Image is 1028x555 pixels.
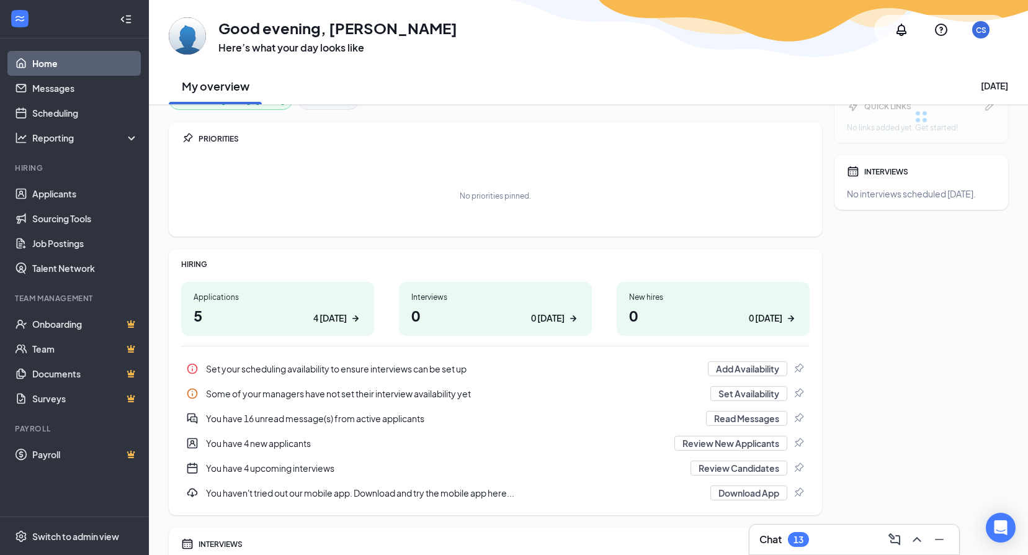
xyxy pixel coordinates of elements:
[194,292,362,302] div: Applications
[194,305,362,326] h1: 5
[629,305,797,326] h1: 0
[186,387,199,400] svg: Info
[182,78,249,94] h2: My overview
[169,17,206,55] img: Charles Sanchez
[32,181,138,206] a: Applicants
[793,535,803,545] div: 13
[181,406,810,431] a: DoubleChatActiveYou have 16 unread message(s) from active applicantsRead MessagesPin
[186,363,199,375] svg: Info
[181,431,810,456] div: You have 4 new applicants
[629,292,797,302] div: New hires
[32,76,138,101] a: Messages
[674,436,787,451] button: Review New Applicants
[32,51,138,76] a: Home
[792,412,805,425] svg: Pin
[206,363,700,375] div: Set your scheduling availability to ensure interviews can be set up
[792,462,805,474] svg: Pin
[531,312,565,325] div: 0 [DATE]
[710,485,787,500] button: Download App
[15,132,27,144] svg: Analysis
[932,532,947,547] svg: Minimize
[32,336,138,361] a: TeamCrown
[864,166,996,177] div: INTERVIEWS
[710,386,787,401] button: Set Availability
[32,312,138,336] a: OnboardingCrown
[181,481,810,505] a: DownloadYou haven't tried out our mobile app. Download and try the mobile app here...Download AppPin
[567,312,579,325] svg: ArrowRight
[14,12,26,25] svg: WorkstreamLogo
[15,293,136,304] div: Team Management
[181,259,810,269] div: HIRING
[399,282,592,336] a: Interviews00 [DATE]ArrowRight
[847,187,996,200] div: No interviews scheduled [DATE].
[691,461,787,476] button: Review Candidates
[181,456,810,481] a: CalendarNewYou have 4 upcoming interviewsReview CandidatesPin
[181,356,810,381] div: Set your scheduling availability to ensure interviews can be set up
[749,312,782,325] div: 0 [DATE]
[759,533,782,546] h3: Chat
[887,532,902,547] svg: ComposeMessage
[32,386,138,411] a: SurveysCrown
[120,13,132,25] svg: Collapse
[206,437,667,449] div: You have 4 new applicants
[181,381,810,406] div: Some of your managers have not set their interview availability yet
[894,22,909,37] svg: Notifications
[411,292,579,302] div: Interviews
[15,163,136,173] div: Hiring
[349,312,362,325] svg: ArrowRight
[32,231,138,256] a: Job Postings
[186,437,199,449] svg: UserEntity
[460,191,531,201] div: No priorities pinned.
[32,361,138,386] a: DocumentsCrown
[181,282,374,336] a: Applications54 [DATE]ArrowRight
[181,481,810,505] div: You haven't tried out our mobile app. Download and try the mobile app here...
[708,361,787,376] button: Add Availability
[976,25,986,35] div: CS
[32,442,138,467] a: PayrollCrown
[981,79,1008,92] div: [DATE]
[934,22,949,37] svg: QuestionInfo
[792,363,805,375] svg: Pin
[32,101,138,125] a: Scheduling
[910,532,924,547] svg: ChevronUp
[186,412,199,425] svg: DoubleChatActive
[792,437,805,449] svg: Pin
[206,487,703,499] div: You haven't tried out our mobile app. Download and try the mobile app here...
[706,411,787,426] button: Read Messages
[411,305,579,326] h1: 0
[929,530,949,549] button: Minimize
[206,462,683,474] div: You have 4 upcoming interviews
[785,312,797,325] svg: ArrowRight
[218,41,457,55] h3: Here’s what your day looks like
[181,406,810,431] div: You have 16 unread message(s) from active applicants
[181,132,194,145] svg: Pin
[313,312,347,325] div: 4 [DATE]
[181,431,810,456] a: UserEntityYou have 4 new applicantsReview New ApplicantsPin
[792,387,805,400] svg: Pin
[181,538,194,550] svg: Calendar
[206,387,703,400] div: Some of your managers have not set their interview availability yet
[199,133,810,144] div: PRIORITIES
[199,539,810,549] div: INTERVIEWS
[847,165,859,178] svg: Calendar
[32,530,119,543] div: Switch to admin view
[15,423,136,434] div: Payroll
[181,456,810,481] div: You have 4 upcoming interviews
[617,282,810,336] a: New hires00 [DATE]ArrowRight
[181,381,810,406] a: InfoSome of your managers have not set their interview availability yetSet AvailabilityPin
[986,513,1016,543] div: Open Intercom Messenger
[181,356,810,381] a: InfoSet your scheduling availability to ensure interviews can be set upAdd AvailabilityPin
[32,206,138,231] a: Sourcing Tools
[218,17,457,38] h1: Good evening, [PERSON_NAME]
[792,487,805,499] svg: Pin
[885,530,905,549] button: ComposeMessage
[186,462,199,474] svg: CalendarNew
[15,530,27,543] svg: Settings
[32,256,138,281] a: Talent Network
[186,487,199,499] svg: Download
[907,530,927,549] button: ChevronUp
[32,132,139,144] div: Reporting
[206,412,699,425] div: You have 16 unread message(s) from active applicants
